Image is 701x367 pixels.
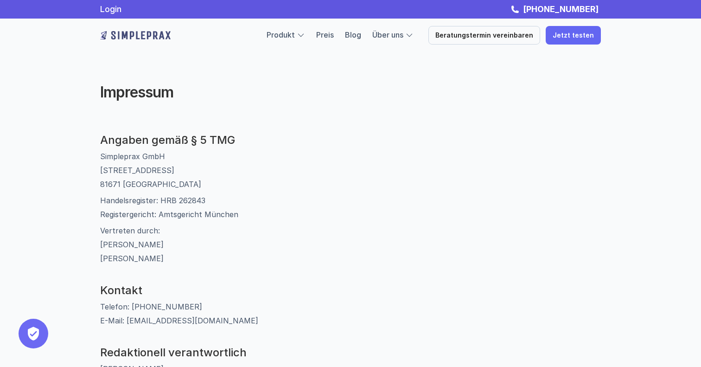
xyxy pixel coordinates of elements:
[100,84,448,101] h2: Impressum
[100,4,121,14] a: Login
[100,134,601,147] h3: Angaben gemäß § 5 TMG
[521,4,601,14] a: [PHONE_NUMBER]
[316,30,334,39] a: Preis
[345,30,361,39] a: Blog
[100,149,601,191] p: Simpleprax GmbH [STREET_ADDRESS] 81671 [GEOGRAPHIC_DATA]
[100,224,601,265] p: Vertreten durch: [PERSON_NAME] [PERSON_NAME]
[553,32,594,39] p: Jetzt testen
[428,26,540,45] a: Beratungstermin vereinbaren
[546,26,601,45] a: Jetzt testen
[100,284,601,297] h3: Kontakt
[435,32,533,39] p: Beratungstermin vereinbaren
[267,30,295,39] a: Produkt
[100,346,601,360] h3: Redaktionell verantwortlich
[100,193,601,221] p: Handelsregister: HRB 262843 Registergericht: Amtsgericht München
[372,30,403,39] a: Über uns
[100,300,601,328] p: Telefon: [PHONE_NUMBER] E-Mail: [EMAIL_ADDRESS][DOMAIN_NAME]
[523,4,599,14] strong: [PHONE_NUMBER]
